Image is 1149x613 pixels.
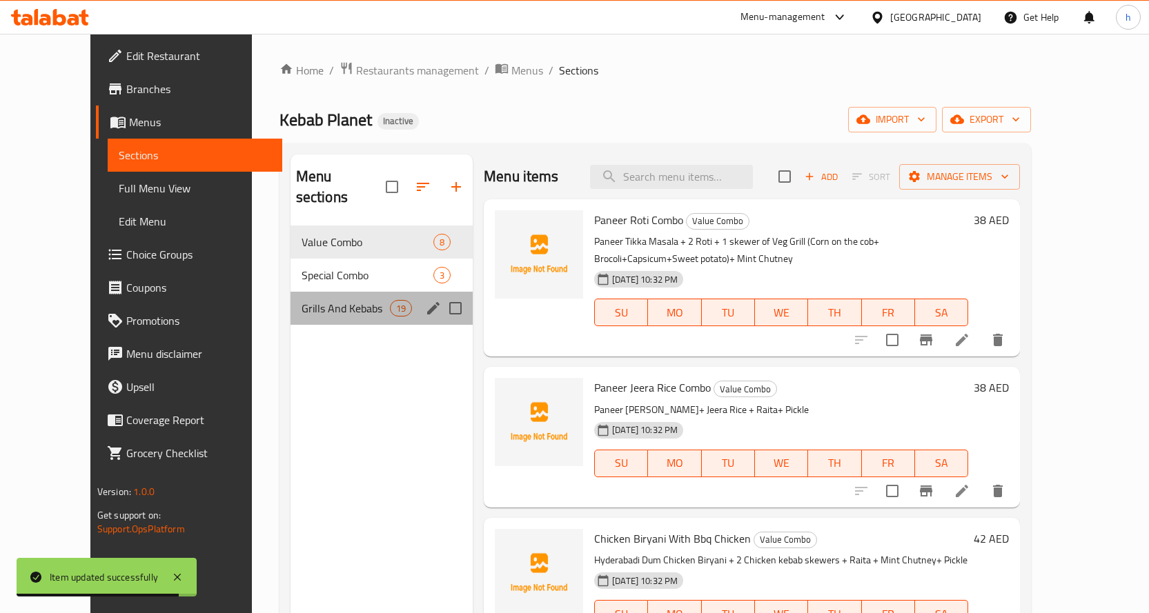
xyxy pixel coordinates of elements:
[848,107,936,132] button: import
[814,453,856,473] span: TH
[686,213,749,230] div: Value Combo
[279,62,324,79] a: Home
[594,299,648,326] button: SU
[291,225,473,259] div: Value Combo8
[97,506,161,524] span: Get support on:
[302,234,433,250] span: Value Combo
[302,267,433,283] span: Special Combo
[433,267,451,283] div: items
[707,303,749,323] span: TU
[96,304,282,337] a: Promotions
[607,574,683,587] span: [DATE] 10:32 PM
[390,300,412,316] div: items
[878,325,907,354] span: Select to update
[770,162,799,191] span: Select section
[279,61,1031,79] nav: breadcrumb
[126,412,271,428] span: Coverage Report
[440,170,473,203] button: Add section
[549,62,553,79] li: /
[607,423,683,436] span: [DATE] 10:32 PM
[119,147,271,163] span: Sections
[302,300,390,316] span: Grills And Kebabs
[434,236,450,249] span: 8
[808,299,861,326] button: TH
[434,269,450,282] span: 3
[559,62,598,79] span: Sections
[96,436,282,470] a: Grocery Checklist
[96,271,282,304] a: Coupons
[329,62,334,79] li: /
[108,139,282,172] a: Sections
[129,114,271,130] span: Menus
[484,62,489,79] li: /
[600,453,642,473] span: SU
[126,379,271,395] span: Upsell
[108,205,282,238] a: Edit Menu
[714,381,776,397] span: Value Combo
[126,312,271,329] span: Promotions
[126,445,271,461] span: Grocery Checklist
[760,303,803,323] span: WE
[590,165,753,189] input: search
[862,299,915,326] button: FR
[808,450,861,477] button: TH
[687,213,749,229] span: Value Combo
[340,61,479,79] a: Restaurants management
[594,210,683,230] span: Paneer Roti Combo
[50,570,158,585] div: Item updated successfully
[915,299,968,326] button: SA
[511,62,543,79] span: Menus
[654,303,696,323] span: MO
[648,450,701,477] button: MO
[981,474,1014,508] button: delete
[648,299,701,326] button: MO
[291,220,473,330] nav: Menu sections
[279,104,372,135] span: Kebab Planet
[433,234,451,250] div: items
[96,238,282,271] a: Choice Groups
[714,381,777,397] div: Value Combo
[495,378,583,466] img: Paneer Jeera Rice Combo
[910,168,1009,185] span: Manage items
[594,450,648,477] button: SU
[96,72,282,105] a: Branches
[799,166,843,188] button: Add
[356,62,479,79] span: Restaurants management
[942,107,1031,132] button: export
[96,403,282,436] a: Coverage Report
[760,453,803,473] span: WE
[702,450,755,477] button: TU
[594,401,968,419] p: Paneer [PERSON_NAME]+ Jeera Rice + Raita+ Pickle
[755,450,808,477] button: WE
[97,483,131,501] span: Version:
[119,180,271,197] span: Full Menu View
[921,303,963,323] span: SA
[377,113,419,130] div: Inactive
[406,170,440,203] span: Sort sections
[391,302,411,315] span: 19
[954,332,970,348] a: Edit menu item
[126,246,271,263] span: Choice Groups
[126,81,271,97] span: Branches
[126,279,271,296] span: Coupons
[910,323,943,356] button: Branch-specific-item
[97,520,185,538] a: Support.OpsPlatform
[108,172,282,205] a: Full Menu View
[867,453,910,473] span: FR
[600,303,642,323] span: SU
[296,166,386,208] h2: Menu sections
[974,210,1009,230] h6: 38 AED
[495,210,583,299] img: Paneer Roti Combo
[843,166,899,188] span: Select section first
[96,337,282,370] a: Menu disclaimer
[291,292,473,325] div: Grills And Kebabs19edit
[119,213,271,230] span: Edit Menu
[702,299,755,326] button: TU
[96,370,282,403] a: Upsell
[862,450,915,477] button: FR
[377,115,419,127] span: Inactive
[921,453,963,473] span: SA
